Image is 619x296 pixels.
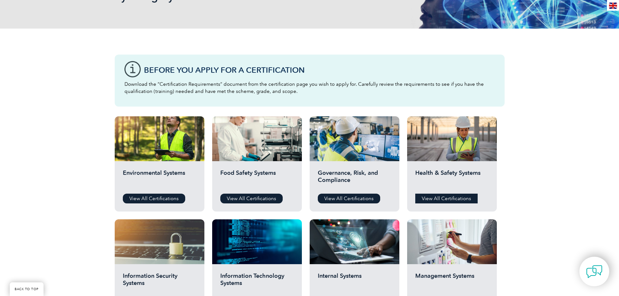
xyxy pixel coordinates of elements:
h2: Food Safety Systems [220,169,294,189]
h2: Information Technology Systems [220,272,294,292]
img: en [609,3,617,9]
h2: Information Security Systems [123,272,196,292]
a: View All Certifications [220,194,283,203]
h2: Governance, Risk, and Compliance [318,169,391,189]
a: View All Certifications [318,194,380,203]
a: View All Certifications [123,194,185,203]
h2: Internal Systems [318,272,391,292]
h2: Health & Safety Systems [415,169,489,189]
h2: Environmental Systems [123,169,196,189]
h2: Management Systems [415,272,489,292]
a: BACK TO TOP [10,282,44,296]
img: contact-chat.png [586,264,602,280]
a: View All Certifications [415,194,478,203]
h3: Before You Apply For a Certification [144,66,495,74]
p: Download the “Certification Requirements” document from the certification page you wish to apply ... [124,81,495,95]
